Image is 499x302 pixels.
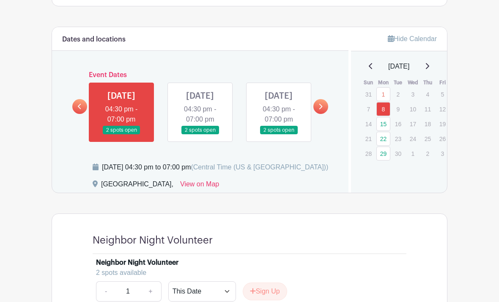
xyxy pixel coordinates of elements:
p: 17 [406,117,420,130]
p: 14 [362,117,376,130]
a: 15 [376,117,390,131]
th: Sun [361,78,376,87]
th: Fri [435,78,450,87]
p: 23 [391,132,405,145]
a: - [96,281,115,302]
p: 9 [391,103,405,116]
p: 4 [421,88,435,101]
p: 24 [406,132,420,145]
span: [DATE] [388,61,409,72]
h6: Dates and locations [62,36,126,44]
a: View on Map [180,179,219,193]
h6: Event Dates [87,71,313,79]
a: 1 [376,87,390,101]
a: 29 [376,147,390,161]
div: [DATE] 04:30 pm to 07:00 pm [102,162,328,172]
a: 22 [376,132,390,146]
div: [GEOGRAPHIC_DATA], [101,179,173,193]
a: Hide Calendar [388,35,437,42]
a: + [140,281,161,302]
p: 12 [436,103,450,116]
th: Tue [391,78,406,87]
p: 18 [421,117,435,130]
div: Neighbor Night Volunteer [96,258,178,268]
th: Thu [420,78,435,87]
p: 3 [406,88,420,101]
a: 8 [376,102,390,116]
p: 26 [436,132,450,145]
p: 28 [362,147,376,160]
p: 2 [421,147,435,160]
p: 30 [391,147,405,160]
p: 25 [421,132,435,145]
p: 31 [362,88,376,101]
div: 2 spots available [96,268,396,278]
p: 10 [406,103,420,116]
p: 19 [436,117,450,130]
p: 2 [391,88,405,101]
p: 1 [406,147,420,160]
p: 21 [362,132,376,145]
th: Wed [406,78,420,87]
button: Sign Up [243,283,287,300]
p: 16 [391,117,405,130]
span: (Central Time (US & [GEOGRAPHIC_DATA])) [191,163,328,171]
th: Mon [376,78,391,87]
p: 11 [421,103,435,116]
p: 5 [436,88,450,101]
p: 7 [362,103,376,116]
h4: Neighbor Night Volunteer [93,234,213,247]
p: 3 [436,147,450,160]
